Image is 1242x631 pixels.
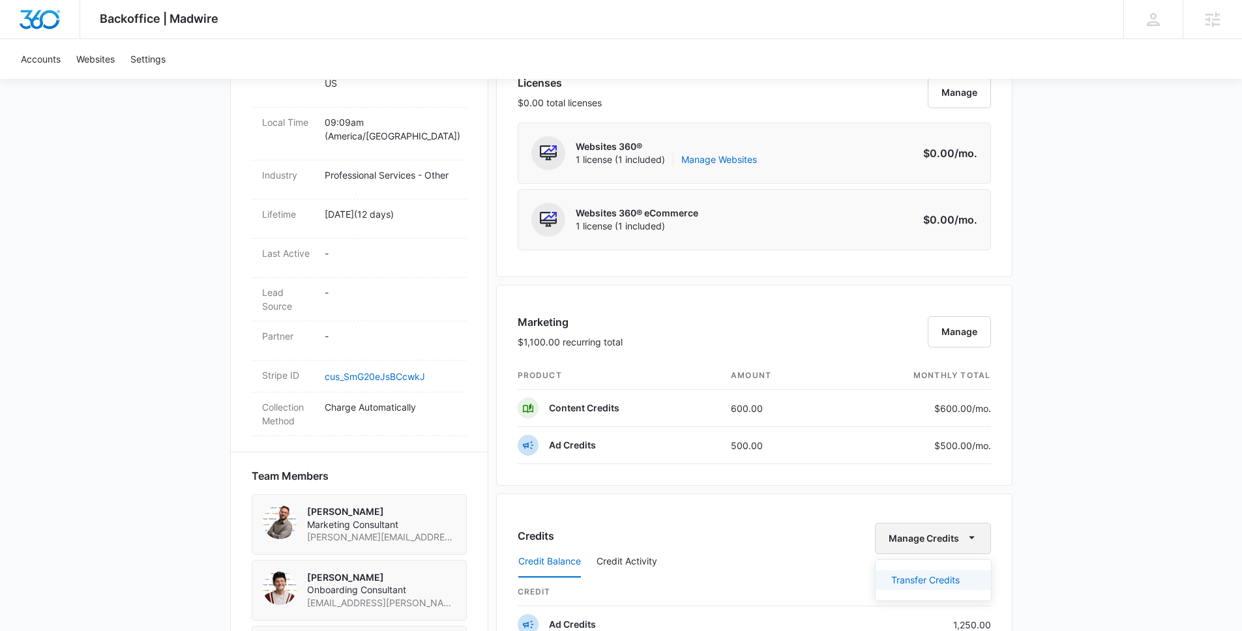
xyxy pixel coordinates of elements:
p: $0.00 [916,212,977,227]
dt: Lifetime [262,207,314,221]
dt: Stripe ID [262,368,314,382]
a: cus_SmG20eJsBCcwkJ [325,371,425,382]
p: Charge Automatically [325,400,456,414]
img: Eryn Anderson [263,571,297,605]
p: $0.00 [916,145,977,161]
span: Team Members [252,468,329,484]
h3: Licenses [518,75,602,91]
th: monthly total [832,362,991,390]
span: /mo. [972,440,991,451]
div: Local Time09:09am (America/[GEOGRAPHIC_DATA]) [252,108,467,160]
dt: Industry [262,168,314,182]
button: Transfer Credits [876,570,991,590]
button: Credit Balance [518,546,581,578]
th: Remaining [853,578,991,606]
button: Manage [928,316,991,347]
dt: Partner [262,329,314,343]
div: Last Active- [252,239,467,278]
p: Ad Credits [549,439,596,452]
h3: Credits [518,528,554,544]
p: - [325,246,456,260]
a: Manage Websites [681,153,757,166]
th: product [518,362,721,390]
span: /mo. [954,213,977,226]
a: Accounts [13,39,68,79]
div: Stripe IDcus_SmG20eJsBCcwkJ [252,360,467,392]
span: Onboarding Consultant [307,583,456,596]
p: Websites 360® [576,140,757,153]
button: Manage Credits [875,523,991,554]
td: 600.00 [720,390,832,427]
dt: Local Time [262,115,314,129]
a: Websites [68,39,123,79]
div: Lead Source- [252,278,467,321]
img: Matthew Elliott [263,505,297,539]
p: Websites 360® eCommerce [576,207,698,220]
span: Backoffice | Madwire [100,12,218,25]
p: 09:09am ( America/[GEOGRAPHIC_DATA] ) [325,115,456,143]
div: Lifetime[DATE](12 days) [252,199,467,239]
div: Transfer Credits [891,576,960,585]
span: [PERSON_NAME][EMAIL_ADDRESS][PERSON_NAME][DOMAIN_NAME] [307,531,456,544]
span: [EMAIL_ADDRESS][PERSON_NAME][DOMAIN_NAME] [307,596,456,609]
span: /mo. [954,147,977,160]
dt: Last Active [262,246,314,260]
button: Credit Activity [597,546,657,578]
span: 1 license (1 included) [576,153,757,166]
p: Professional Services - Other [325,168,456,182]
a: Settings [123,39,173,79]
p: $0.00 total licenses [518,96,602,110]
p: Content Credits [549,402,619,415]
div: Partner- [252,321,467,360]
p: [PERSON_NAME] [307,505,456,518]
p: $500.00 [930,439,991,452]
button: Manage [928,77,991,108]
p: Ad Credits [549,618,596,631]
th: amount [720,362,832,390]
th: credit [518,578,853,606]
span: /mo. [972,403,991,414]
p: [DATE] ( 12 days ) [325,207,456,221]
span: 1 license (1 included) [576,220,698,233]
span: Marketing Consultant [307,518,456,531]
p: $600.00 [930,402,991,415]
h3: Marketing [518,314,623,330]
div: IndustryProfessional Services - Other [252,160,467,199]
p: $1,100.00 recurring total [518,335,623,349]
td: 500.00 [720,427,832,464]
dt: Lead Source [262,286,314,313]
div: Collection MethodCharge Automatically [252,392,467,436]
p: [PERSON_NAME] [307,571,456,584]
p: - [325,329,456,343]
p: - [325,286,456,299]
dt: Collection Method [262,400,314,428]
